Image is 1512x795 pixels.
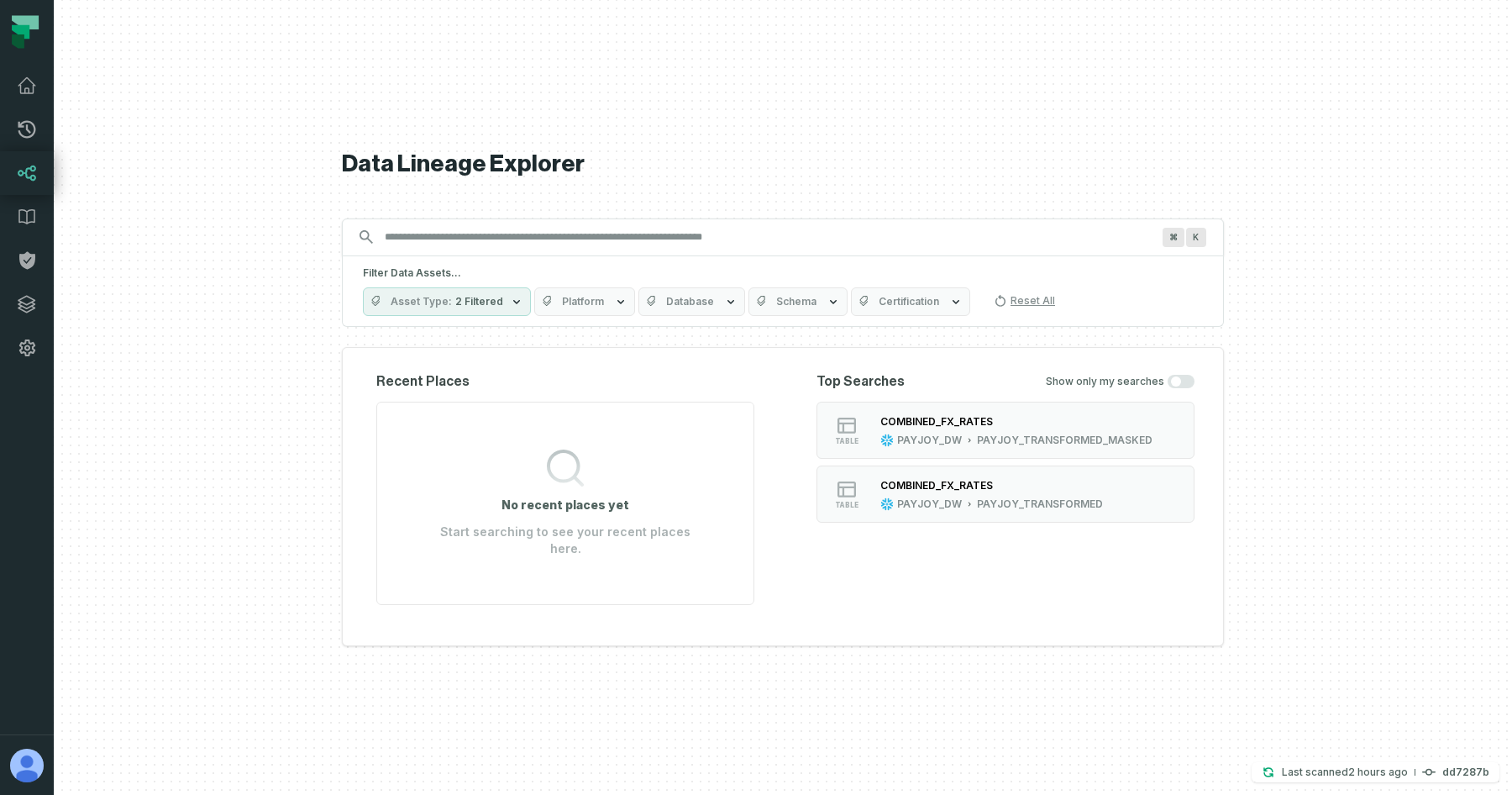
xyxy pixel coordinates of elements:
[10,749,44,782] img: avatar of Aviel Bar-Yossef
[1186,228,1206,247] span: Press ⌘ + K to focus the search bar
[1282,764,1408,781] p: Last scanned
[342,150,1224,179] h1: Data Lineage Explorer
[1163,228,1184,247] span: Press ⌘ + K to focus the search bar
[1442,767,1489,777] h4: dd7287b
[1252,762,1499,782] button: Last scanned[DATE] 4:30:51 PMdd7287b
[1348,766,1408,778] relative-time: Sep 30, 2025, 4:30 PM GMT+3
